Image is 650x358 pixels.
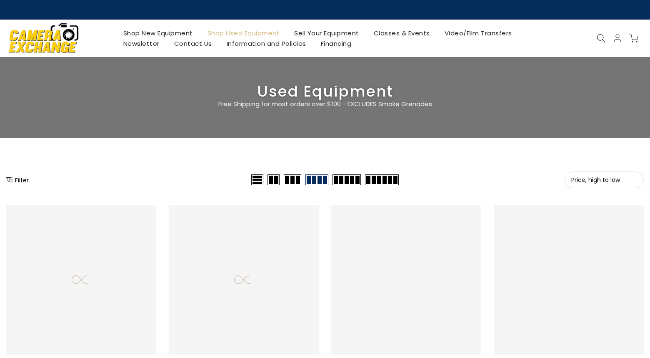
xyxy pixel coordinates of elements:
[200,28,287,38] a: Shop Used Equipment
[116,28,200,38] a: Shop New Equipment
[116,38,167,49] a: Newsletter
[287,28,367,38] a: Sell Your Equipment
[313,38,359,49] a: Financing
[571,176,637,184] span: Price, high to low
[167,38,219,49] a: Contact Us
[219,38,313,49] a: Information and Policies
[366,28,437,38] a: Classes & Events
[6,176,29,184] button: Show filters
[169,99,481,109] p: Free Shipping for most orders over $100 - EXCLUDES Smoke Grenades
[6,86,644,97] h3: Used Equipment
[565,172,644,188] button: Price, high to low
[437,28,519,38] a: Video/Film Transfers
